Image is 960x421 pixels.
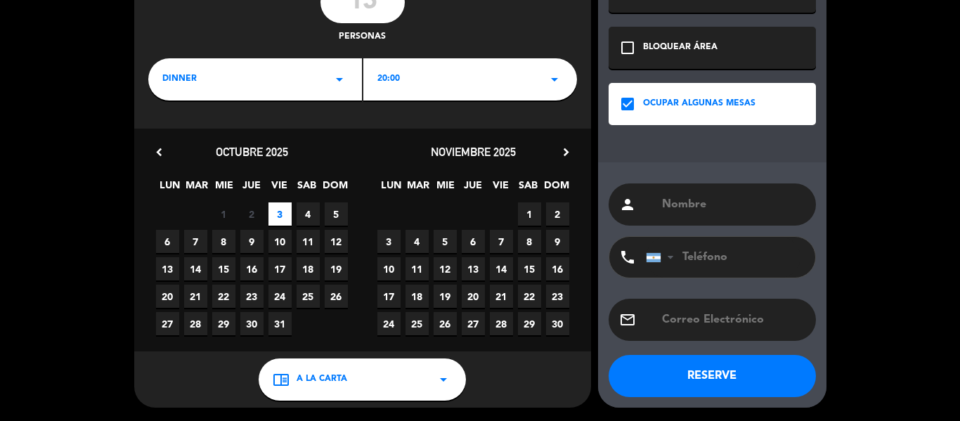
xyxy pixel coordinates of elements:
[546,285,569,308] span: 23
[297,230,320,253] span: 11
[619,249,636,266] i: phone
[462,230,485,253] span: 6
[240,257,264,280] span: 16
[490,285,513,308] span: 21
[490,230,513,253] span: 7
[152,145,167,160] i: chevron_left
[490,312,513,335] span: 28
[518,202,541,226] span: 1
[518,257,541,280] span: 15
[546,71,563,88] i: arrow_drop_down
[268,230,292,253] span: 10
[462,285,485,308] span: 20
[619,39,636,56] i: check_box_outline_blank
[546,312,569,335] span: 30
[434,257,457,280] span: 12
[406,285,429,308] span: 18
[434,285,457,308] span: 19
[661,195,805,214] input: Nombre
[559,145,573,160] i: chevron_right
[156,230,179,253] span: 6
[240,202,264,226] span: 2
[518,285,541,308] span: 22
[518,230,541,253] span: 8
[212,202,235,226] span: 1
[184,312,207,335] span: 28
[434,177,458,200] span: MIE
[212,230,235,253] span: 8
[156,257,179,280] span: 13
[325,285,348,308] span: 26
[184,230,207,253] span: 7
[546,202,569,226] span: 2
[643,97,755,111] div: OCUPAR ALGUNAS MESAS
[213,177,236,200] span: MIE
[273,371,290,388] i: chrome_reader_mode
[546,230,569,253] span: 9
[619,96,636,112] i: check_box
[184,257,207,280] span: 14
[518,312,541,335] span: 29
[297,285,320,308] span: 25
[377,257,401,280] span: 10
[325,202,348,226] span: 5
[517,177,540,200] span: SAB
[377,230,401,253] span: 3
[380,177,403,200] span: LUN
[297,373,347,387] span: A LA CARTA
[377,312,401,335] span: 24
[462,257,485,280] span: 13
[162,72,197,86] span: DINNER
[158,177,181,200] span: LUN
[268,285,292,308] span: 24
[462,312,485,335] span: 27
[240,230,264,253] span: 9
[434,230,457,253] span: 5
[407,177,430,200] span: MAR
[489,177,512,200] span: VIE
[434,312,457,335] span: 26
[661,310,805,330] input: Correo Electrónico
[406,230,429,253] span: 4
[240,285,264,308] span: 23
[240,177,264,200] span: JUE
[325,230,348,253] span: 12
[646,237,800,278] input: Teléfono
[325,257,348,280] span: 19
[462,177,485,200] span: JUE
[212,257,235,280] span: 15
[377,285,401,308] span: 17
[212,285,235,308] span: 22
[431,145,516,159] span: noviembre 2025
[546,257,569,280] span: 16
[297,257,320,280] span: 18
[156,312,179,335] span: 27
[297,202,320,226] span: 4
[268,177,291,200] span: VIE
[268,312,292,335] span: 31
[186,177,209,200] span: MAR
[490,257,513,280] span: 14
[323,177,346,200] span: DOM
[406,312,429,335] span: 25
[240,312,264,335] span: 30
[619,311,636,328] i: email
[339,30,386,44] span: personas
[619,196,636,213] i: person
[268,257,292,280] span: 17
[406,257,429,280] span: 11
[268,202,292,226] span: 3
[331,71,348,88] i: arrow_drop_down
[216,145,288,159] span: octubre 2025
[643,41,718,55] div: BLOQUEAR ÁREA
[212,312,235,335] span: 29
[377,72,400,86] span: 20:00
[184,285,207,308] span: 21
[156,285,179,308] span: 20
[435,371,452,388] i: arrow_drop_down
[544,177,567,200] span: DOM
[295,177,318,200] span: SAB
[609,355,816,397] button: RESERVE
[647,238,679,277] div: Argentina: +54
